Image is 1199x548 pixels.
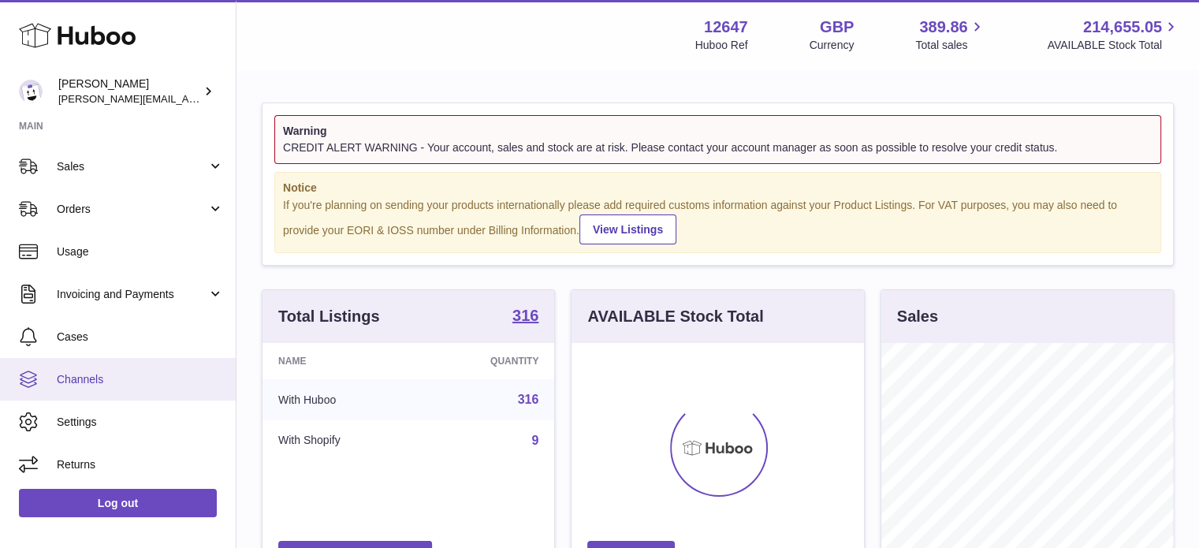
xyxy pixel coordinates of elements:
a: 316 [518,393,539,406]
span: Cases [57,330,224,345]
span: 214,655.05 [1083,17,1162,38]
h3: AVAILABLE Stock Total [587,306,763,327]
td: With Shopify [263,420,420,461]
th: Name [263,343,420,379]
th: Quantity [420,343,555,379]
span: Total sales [915,38,985,53]
a: Log out [19,489,217,517]
a: 316 [512,308,538,326]
strong: GBP [820,17,854,38]
img: peter@pinter.co.uk [19,80,43,103]
strong: 12647 [704,17,748,38]
span: Invoicing and Payments [57,287,207,302]
strong: Warning [283,124,1152,139]
span: [PERSON_NAME][EMAIL_ADDRESS][PERSON_NAME][DOMAIN_NAME] [58,92,400,105]
div: If you're planning on sending your products internationally please add required customs informati... [283,198,1152,245]
h3: Total Listings [278,306,380,327]
div: [PERSON_NAME] [58,76,200,106]
span: Returns [57,457,224,472]
span: Sales [57,159,207,174]
span: AVAILABLE Stock Total [1047,38,1180,53]
div: Huboo Ref [695,38,748,53]
strong: 316 [512,308,538,323]
div: Currency [810,38,855,53]
span: Settings [57,415,224,430]
a: View Listings [579,214,676,244]
span: Usage [57,244,224,259]
span: Channels [57,372,224,387]
td: With Huboo [263,379,420,420]
span: Orders [57,202,207,217]
a: 214,655.05 AVAILABLE Stock Total [1047,17,1180,53]
span: 389.86 [919,17,967,38]
div: CREDIT ALERT WARNING - Your account, sales and stock are at risk. Please contact your account man... [283,140,1152,155]
a: 389.86 Total sales [915,17,985,53]
a: 9 [531,434,538,447]
strong: Notice [283,181,1152,196]
h3: Sales [897,306,938,327]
